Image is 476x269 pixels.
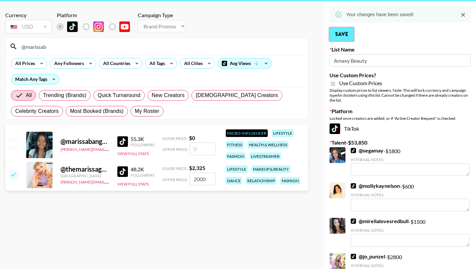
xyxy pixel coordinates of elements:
[189,143,216,155] input: 0
[248,141,289,149] div: health & wellness
[93,21,104,32] img: Instagram
[162,166,188,171] span: Guide Price:
[98,91,140,99] span: Quick Turnaround
[99,58,132,68] div: All Countries
[117,151,149,156] button: View Full Stats
[351,192,469,197] div: Internal Notes:
[11,58,36,68] div: All Prices
[131,136,154,142] div: 55.3K
[330,139,471,146] label: Talent - $ 53,850
[226,165,248,173] div: lifestyle
[280,177,300,185] div: fashion
[138,12,186,18] div: Campaign Type
[117,136,128,147] img: TikTok
[351,183,469,211] div: - $ 600
[351,218,409,224] a: @mirellalovesredbull
[119,21,130,32] img: YouTube
[351,148,356,153] img: TikTok
[226,129,268,137] div: Micro-Influencer
[70,107,124,115] span: Most Booked (Brands)
[60,137,109,146] div: @ marissabangura
[189,173,216,185] input: 2,325
[346,9,414,20] div: Your changes have been saved!
[131,166,154,173] div: 48.2K
[152,91,185,99] span: New Creators
[145,58,166,68] div: All Tags
[67,21,78,32] img: TikTok
[131,173,154,178] div: Followers
[43,91,86,99] span: Trending (Brands)
[60,165,109,173] div: @ themarissagarrison
[250,152,281,160] div: livestreamer
[189,165,205,171] strong: $ 2,325
[162,136,188,141] span: Guide Price:
[330,123,471,134] div: TikTok
[162,147,188,152] span: Offer Price:
[117,182,149,186] button: View Full Stats
[351,218,469,247] div: - $ 1500
[351,147,383,154] a: @segamay
[162,177,188,182] span: Offer Price:
[330,72,471,79] label: Use Custom Prices?
[330,123,340,134] img: TikTok
[60,173,109,178] div: [GEOGRAPHIC_DATA]
[5,12,52,18] div: Currency
[339,80,382,86] span: Use Custom Prices
[135,107,159,115] span: My Roster
[131,142,154,147] div: Followers
[226,152,246,160] div: fashion
[272,129,294,137] div: lifestyle
[351,147,469,176] div: - $ 1800
[330,108,471,115] label: Platform
[57,12,135,18] div: Platform
[57,20,135,34] div: List locked to TikTok.
[351,183,356,188] img: TikTok
[351,219,356,224] img: TikTok
[330,28,354,41] button: Save
[337,93,380,98] em: for bookers using this list
[15,107,59,115] span: Celebrity Creators
[330,46,471,53] label: List Name
[226,141,244,149] div: fitness
[117,166,128,177] img: TikTok
[11,74,59,84] div: Match Any Tags
[458,10,468,20] button: Close
[26,91,32,99] span: All
[60,146,158,152] a: [PERSON_NAME][EMAIL_ADDRESS][DOMAIN_NAME]
[252,165,290,173] div: makeup & beauty
[330,88,471,103] div: Display custom prices to list viewers. Note: This will lock currency and campaign type . Cannot b...
[351,157,469,162] div: Internal Notes:
[351,183,400,189] a: @mollykaynelson
[18,41,304,52] input: Search by User Name
[60,178,190,185] a: [PERSON_NAME][EMAIL_ADDRESS][PERSON_NAME][DOMAIN_NAME]
[351,228,469,233] div: Internal Notes:
[180,58,204,68] div: All Cities
[5,18,52,35] div: Currency is locked to USD
[351,254,356,259] img: TikTok
[218,58,271,68] div: Avg Views
[7,21,50,33] div: USD
[351,253,385,260] a: @jo_punzel
[330,116,471,121] div: Locked once creators are added, or if "Active Creator Request" is checked.
[189,135,195,141] strong: $ 0
[226,177,242,185] div: dance
[246,177,276,185] div: relationship
[351,263,469,268] div: Internal Notes:
[50,58,85,68] div: Any Followers
[196,91,278,99] span: [DEMOGRAPHIC_DATA] Creators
